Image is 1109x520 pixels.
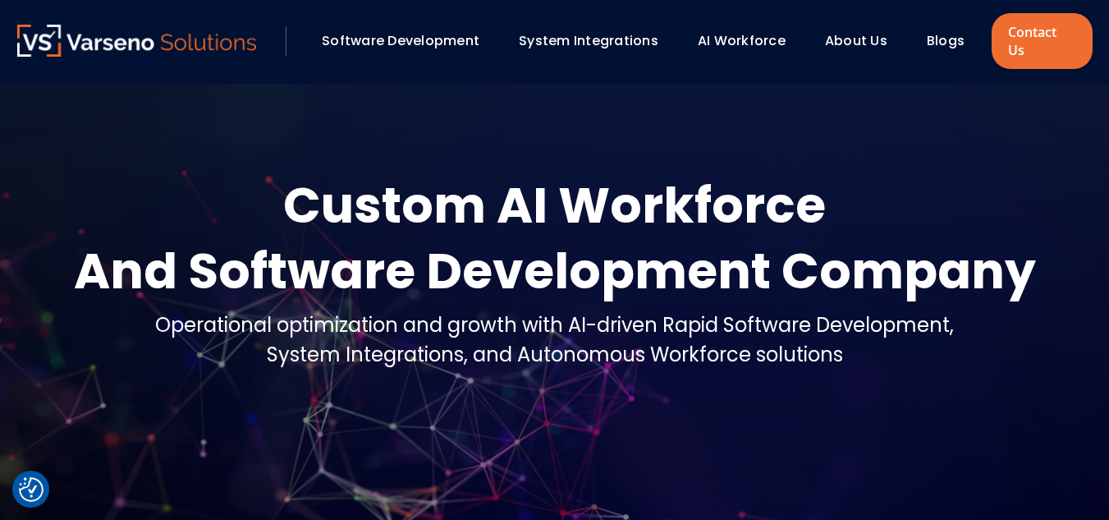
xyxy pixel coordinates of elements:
[19,477,44,502] img: Revisit consent button
[314,27,502,55] div: Software Development
[519,31,658,50] a: System Integrations
[155,311,954,340] div: Operational optimization and growth with AI-driven Rapid Software Development,
[74,173,1036,238] div: Custom AI Workforce
[19,477,44,502] button: Cookie Settings
[919,27,988,55] div: Blogs
[698,31,786,50] a: AI Workforce
[155,340,954,370] div: System Integrations, and Autonomous Workforce solutions
[927,31,965,50] a: Blogs
[992,13,1092,69] a: Contact Us
[17,25,257,57] img: Varseno Solutions – Product Engineering & IT Services
[511,27,681,55] div: System Integrations
[690,27,809,55] div: AI Workforce
[817,27,910,55] div: About Us
[74,238,1036,304] div: And Software Development Company
[322,31,479,50] a: Software Development
[825,31,887,50] a: About Us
